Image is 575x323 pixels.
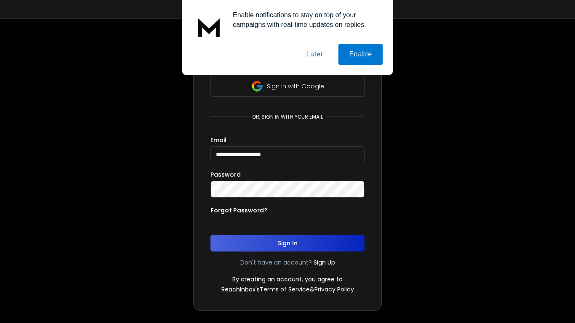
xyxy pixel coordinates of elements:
[260,285,310,294] a: Terms of Service
[210,172,241,177] label: Password
[210,76,365,97] button: Sign in with Google
[338,44,383,65] button: Enable
[192,10,226,44] img: notification icon
[210,235,365,252] button: Sign In
[210,206,267,214] p: Forgot Password?
[210,137,226,143] label: Email
[240,258,312,267] p: Don't have an account?
[314,285,354,294] a: Privacy Policy
[232,275,343,283] p: By creating an account, you agree to
[249,114,326,120] p: or, sign in with your email
[314,258,335,267] a: Sign Up
[295,44,333,65] button: Later
[267,82,324,90] p: Sign in with Google
[226,10,383,29] div: Enable notifications to stay on top of your campaigns with real-time updates on replies.
[221,285,354,294] p: ReachInbox's &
